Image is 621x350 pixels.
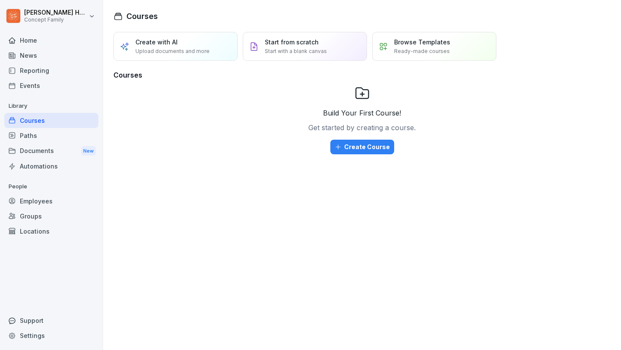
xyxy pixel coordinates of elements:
[394,47,450,55] p: Ready-made courses
[135,37,178,47] p: Create with AI
[4,209,98,224] a: Groups
[4,194,98,209] a: Employees
[126,10,158,22] h1: Courses
[81,146,96,156] div: New
[4,63,98,78] a: Reporting
[4,113,98,128] a: Courses
[4,328,98,343] a: Settings
[4,78,98,93] a: Events
[330,140,394,154] button: Create Course
[335,142,390,152] div: Create Course
[24,17,87,23] p: Concept Family
[4,128,98,143] a: Paths
[323,108,401,118] p: Build Your First Course!
[265,37,319,47] p: Start from scratch
[4,99,98,113] p: Library
[4,143,98,159] a: DocumentsNew
[4,48,98,63] a: News
[394,37,450,47] p: Browse Templates
[4,159,98,174] a: Automations
[265,47,327,55] p: Start with a blank canvas
[4,143,98,159] div: Documents
[4,180,98,194] p: People
[308,122,416,133] p: Get started by creating a course.
[4,224,98,239] a: Locations
[135,47,210,55] p: Upload documents and more
[24,9,87,16] p: [PERSON_NAME] Hügel
[113,70,611,80] h3: Courses
[4,33,98,48] a: Home
[4,313,98,328] div: Support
